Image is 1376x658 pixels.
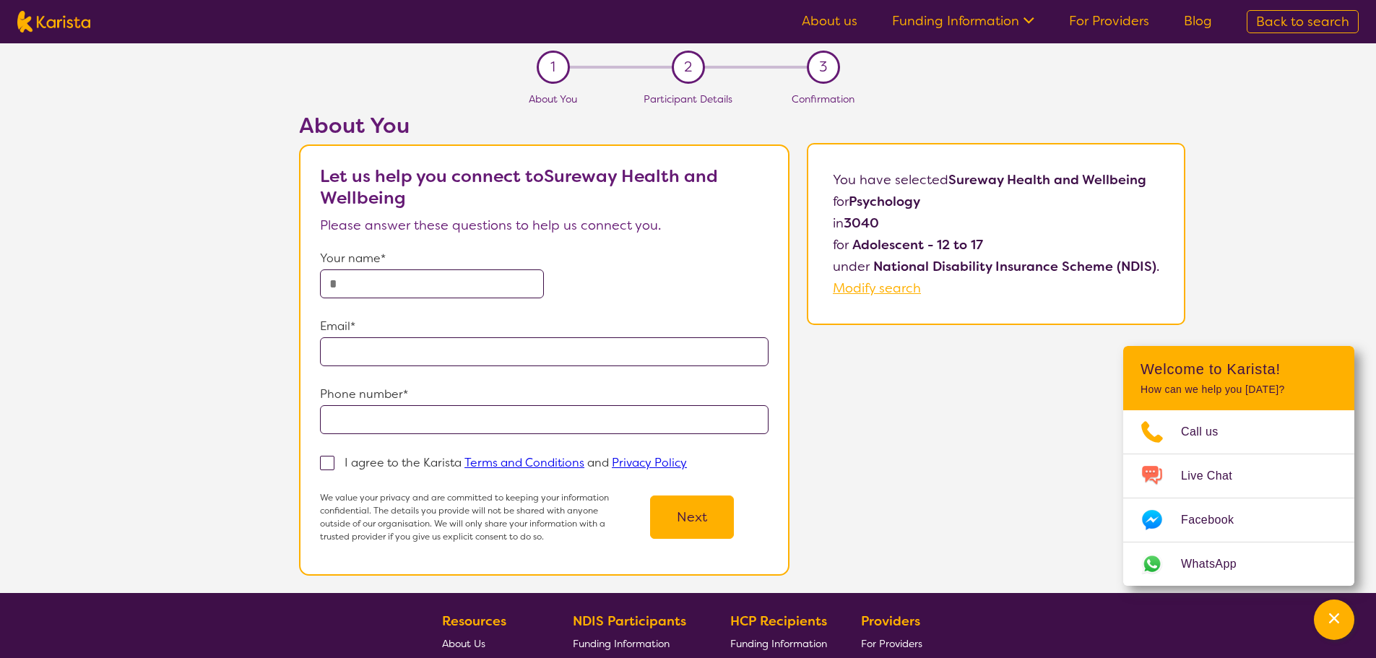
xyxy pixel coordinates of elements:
[1181,509,1251,531] span: Facebook
[573,637,670,650] span: Funding Information
[320,248,769,269] p: Your name*
[892,12,1034,30] a: Funding Information
[573,632,697,654] a: Funding Information
[1181,465,1250,487] span: Live Chat
[1123,410,1354,586] ul: Choose channel
[833,212,1159,234] p: in
[1247,10,1359,33] a: Back to search
[861,612,920,630] b: Providers
[320,491,616,543] p: We value your privacy and are committed to keeping your information confidential. The details you...
[529,92,577,105] span: About You
[345,455,687,470] p: I agree to the Karista and
[861,632,928,654] a: For Providers
[1069,12,1149,30] a: For Providers
[833,191,1159,212] p: for
[1141,360,1337,378] h2: Welcome to Karista!
[852,236,983,254] b: Adolescent - 12 to 17
[442,612,506,630] b: Resources
[833,280,921,297] a: Modify search
[550,56,555,78] span: 1
[792,92,854,105] span: Confirmation
[644,92,732,105] span: Participant Details
[873,258,1156,275] b: National Disability Insurance Scheme (NDIS)
[1184,12,1212,30] a: Blog
[730,612,827,630] b: HCP Recipients
[833,256,1159,277] p: under .
[849,193,920,210] b: Psychology
[684,56,692,78] span: 2
[1181,421,1236,443] span: Call us
[442,632,539,654] a: About Us
[833,234,1159,256] p: for
[948,171,1146,189] b: Sureway Health and Wellbeing
[1314,599,1354,640] button: Channel Menu
[1141,384,1337,396] p: How can we help you [DATE]?
[844,215,879,232] b: 3040
[299,113,789,139] h2: About You
[320,215,769,236] p: Please answer these questions to help us connect you.
[1123,346,1354,586] div: Channel Menu
[1181,553,1254,575] span: WhatsApp
[442,637,485,650] span: About Us
[730,632,827,654] a: Funding Information
[573,612,686,630] b: NDIS Participants
[1123,542,1354,586] a: Web link opens in a new tab.
[802,12,857,30] a: About us
[320,316,769,337] p: Email*
[819,56,827,78] span: 3
[730,637,827,650] span: Funding Information
[320,384,769,405] p: Phone number*
[464,455,584,470] a: Terms and Conditions
[612,455,687,470] a: Privacy Policy
[861,637,922,650] span: For Providers
[1256,13,1349,30] span: Back to search
[650,495,734,539] button: Next
[17,11,90,33] img: Karista logo
[320,165,718,209] b: Let us help you connect to Sureway Health and Wellbeing
[833,169,1159,299] p: You have selected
